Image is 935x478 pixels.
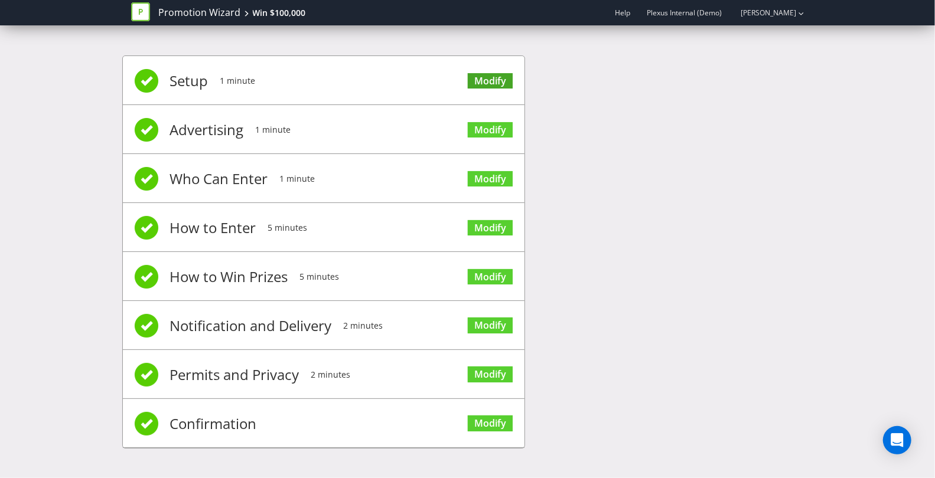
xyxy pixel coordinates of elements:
[256,106,291,153] span: 1 minute
[468,171,513,187] a: Modify
[468,73,513,89] a: Modify
[468,317,513,333] a: Modify
[615,8,631,18] a: Help
[883,426,911,454] div: Open Intercom Messenger
[468,269,513,285] a: Modify
[170,302,332,349] span: Notification and Delivery
[280,155,315,202] span: 1 minute
[170,57,208,104] span: Setup
[170,204,256,251] span: How to Enter
[729,8,797,18] a: [PERSON_NAME]
[647,8,722,18] span: Plexus Internal (Demo)
[220,57,256,104] span: 1 minute
[300,253,340,300] span: 5 minutes
[159,6,241,19] a: Promotion Wizard
[468,366,513,382] a: Modify
[253,7,306,19] div: Win $100,000
[468,122,513,138] a: Modify
[170,400,257,447] span: Confirmation
[468,415,513,431] a: Modify
[468,220,513,236] a: Modify
[344,302,383,349] span: 2 minutes
[170,155,268,202] span: Who Can Enter
[170,106,244,153] span: Advertising
[170,351,299,398] span: Permits and Privacy
[170,253,288,300] span: How to Win Prizes
[268,204,308,251] span: 5 minutes
[311,351,351,398] span: 2 minutes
